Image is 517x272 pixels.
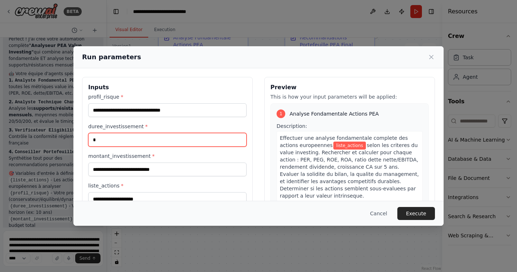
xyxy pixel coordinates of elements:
button: Execute [397,207,435,220]
h2: Run parameters [82,52,141,62]
button: Cancel [364,207,393,220]
h3: Preview [270,83,429,92]
label: liste_actions [88,182,247,189]
span: Variable: liste_actions [333,142,366,150]
span: Effectuer une analyse fondamentale complete des actions europeennes [280,135,408,148]
label: montant_investissement [88,152,247,160]
div: 1 [277,109,285,118]
span: Analyse Fondamentale Actions PEA [290,110,379,117]
label: duree_investissement [88,123,247,130]
p: This is how your input parameters will be applied: [270,93,429,100]
label: profil_risque [88,93,247,100]
h3: Inputs [88,83,247,92]
span: Description: [277,123,307,129]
